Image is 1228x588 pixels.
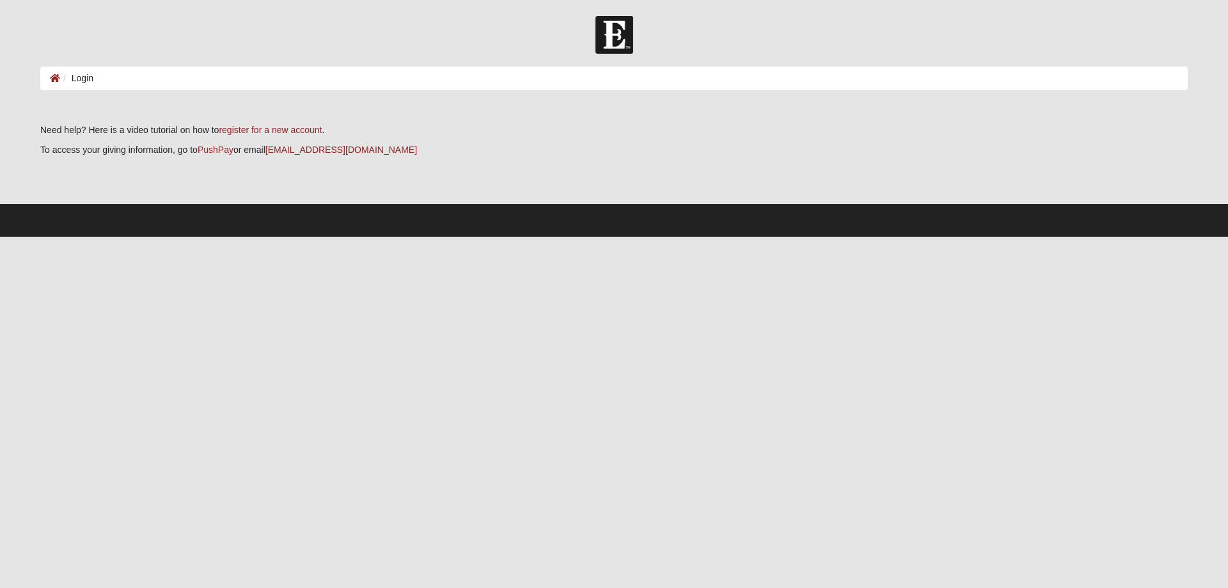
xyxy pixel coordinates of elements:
[40,123,1188,137] p: Need help? Here is a video tutorial on how to .
[40,143,1188,157] p: To access your giving information, go to or email
[198,145,233,155] a: PushPay
[219,125,322,135] a: register for a new account
[595,16,633,54] img: Church of Eleven22 Logo
[265,145,417,155] a: [EMAIL_ADDRESS][DOMAIN_NAME]
[60,72,93,85] li: Login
